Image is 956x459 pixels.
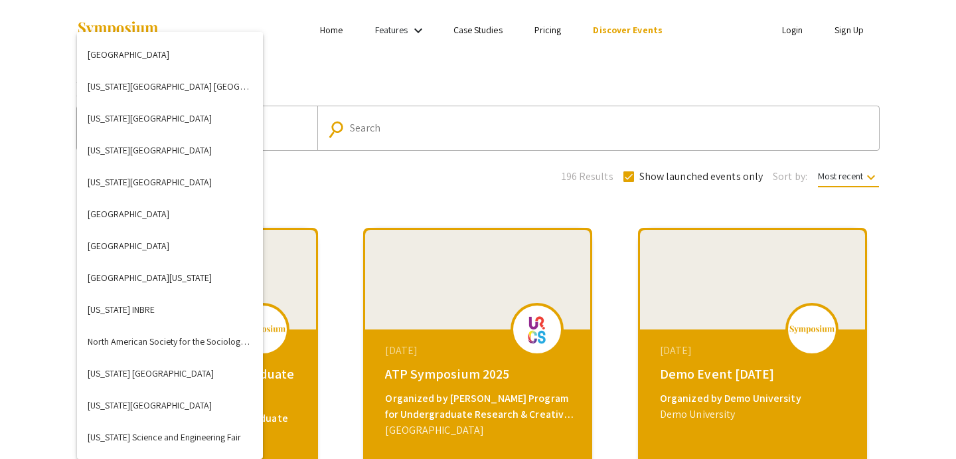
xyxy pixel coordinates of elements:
button: [GEOGRAPHIC_DATA] [77,39,263,70]
button: [US_STATE] [GEOGRAPHIC_DATA] [77,357,263,389]
button: [US_STATE][GEOGRAPHIC_DATA] [77,102,263,134]
button: [US_STATE] INBRE [77,294,263,325]
button: North American Society for the Sociology of Sport (NASSS) [77,325,263,357]
button: [GEOGRAPHIC_DATA] [77,198,263,230]
button: [US_STATE][GEOGRAPHIC_DATA] [77,166,263,198]
button: [US_STATE] Science and Engineering Fair [77,421,263,453]
button: [US_STATE][GEOGRAPHIC_DATA] [GEOGRAPHIC_DATA] [77,70,263,102]
button: [US_STATE][GEOGRAPHIC_DATA] [77,389,263,421]
button: [GEOGRAPHIC_DATA][US_STATE] [77,262,263,294]
button: [GEOGRAPHIC_DATA] [77,230,263,262]
button: [US_STATE][GEOGRAPHIC_DATA] [77,134,263,166]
